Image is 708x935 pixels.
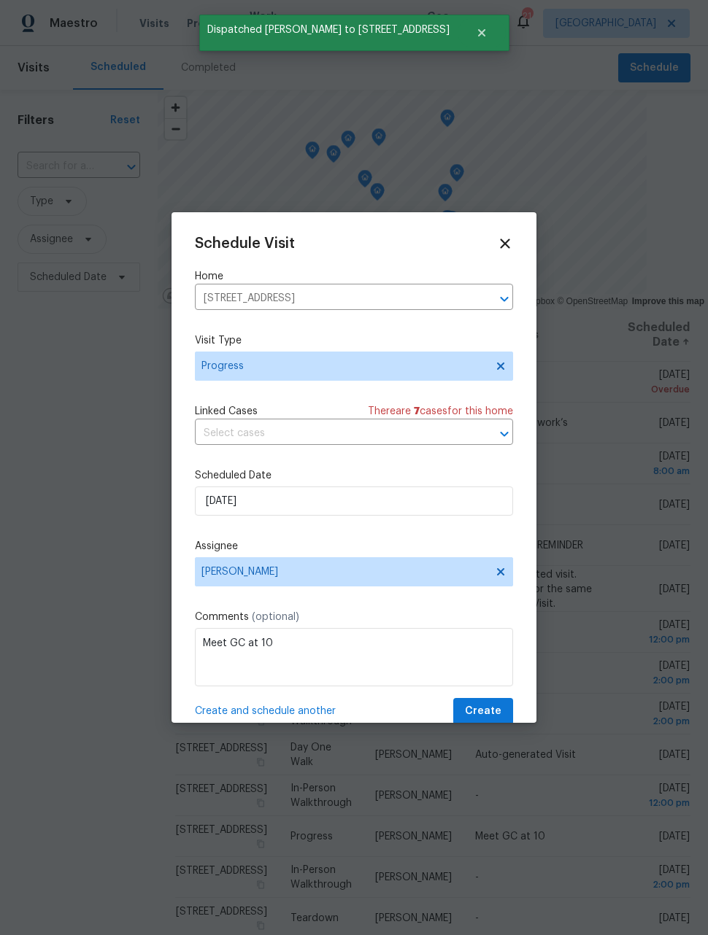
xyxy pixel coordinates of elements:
label: Visit Type [195,333,513,348]
button: Close [458,18,506,47]
span: 7 [414,406,420,416]
span: There are case s for this home [368,404,513,419]
label: Scheduled Date [195,468,513,483]
span: Create [465,702,501,721]
input: M/D/YYYY [195,486,513,516]
span: (optional) [252,612,299,622]
label: Home [195,269,513,284]
span: Schedule Visit [195,236,295,251]
span: Progress [201,359,485,373]
input: Enter in an address [195,287,472,310]
span: [PERSON_NAME] [201,566,488,578]
span: Close [497,236,513,252]
button: Open [494,289,515,309]
span: Linked Cases [195,404,258,419]
span: Dispatched [PERSON_NAME] to [STREET_ADDRESS] [199,15,458,45]
label: Assignee [195,539,513,554]
textarea: Meet GC at 10 [195,628,513,686]
input: Select cases [195,422,472,445]
button: Create [453,698,513,725]
button: Open [494,424,515,444]
label: Comments [195,610,513,624]
span: Create and schedule another [195,704,336,718]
